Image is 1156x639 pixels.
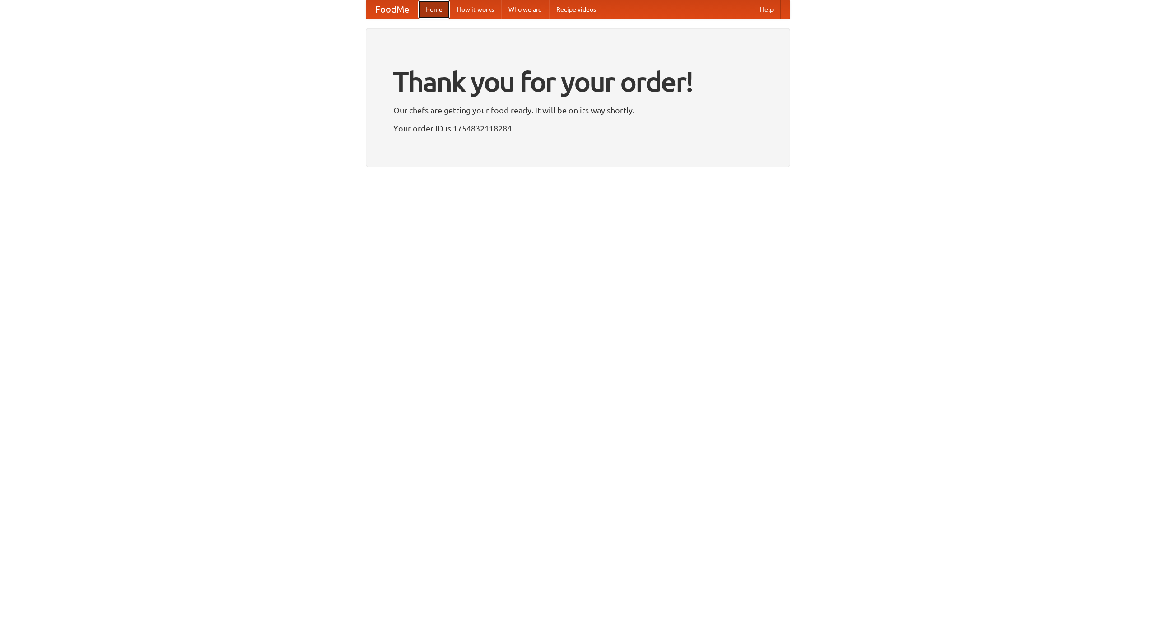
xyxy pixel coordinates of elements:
[393,60,763,103] h1: Thank you for your order!
[753,0,781,19] a: Help
[450,0,501,19] a: How it works
[393,121,763,135] p: Your order ID is 1754832118284.
[366,0,418,19] a: FoodMe
[418,0,450,19] a: Home
[501,0,549,19] a: Who we are
[393,103,763,117] p: Our chefs are getting your food ready. It will be on its way shortly.
[549,0,603,19] a: Recipe videos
